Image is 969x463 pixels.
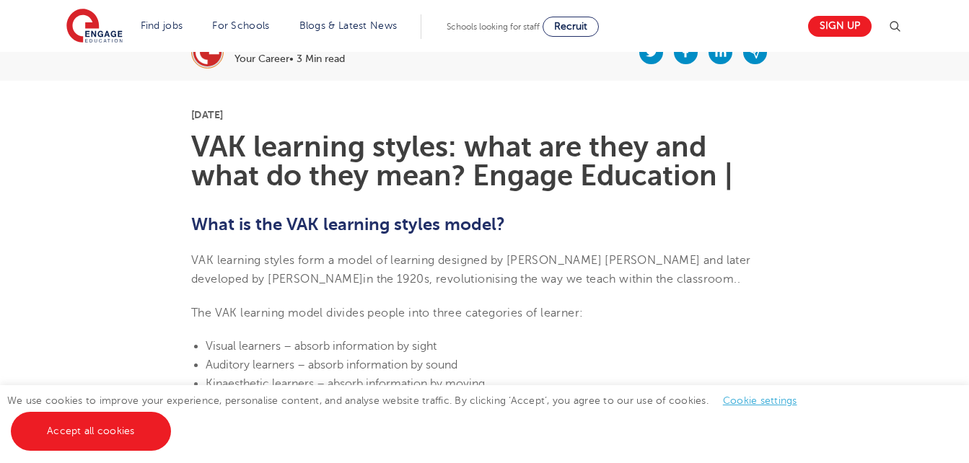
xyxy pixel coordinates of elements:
[363,273,737,286] span: in the 1920s, revolutionising the way we teach within the classroom.
[206,340,437,353] span: Visual learners – absorb information by sight
[808,16,872,37] a: Sign up
[191,214,505,234] b: What is the VAK learning styles model?
[141,20,183,31] a: Find jobs
[206,377,485,390] span: Kinaesthetic learners – absorb information by moving
[206,358,457,371] span: Auditory learners – absorb information by sound
[191,307,583,319] span: The VAK learning model divides people into three categories of learner:
[723,395,797,406] a: Cookie settings
[191,133,778,190] h1: VAK learning styles: what are they and what do they mean? Engage Education |
[299,20,398,31] a: Blogs & Latest News
[66,9,123,45] img: Engage Education
[447,22,540,32] span: Schools looking for staff
[554,21,587,32] span: Recruit
[191,110,778,120] p: [DATE]
[234,54,345,64] p: Your Career• 3 Min read
[543,17,599,37] a: Recruit
[191,254,751,286] span: VAK learning styles form a model of learning designed by [PERSON_NAME] [PERSON_NAME] and later de...
[212,20,269,31] a: For Schools
[7,395,812,436] span: We use cookies to improve your experience, personalise content, and analyse website traffic. By c...
[11,412,171,451] a: Accept all cookies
